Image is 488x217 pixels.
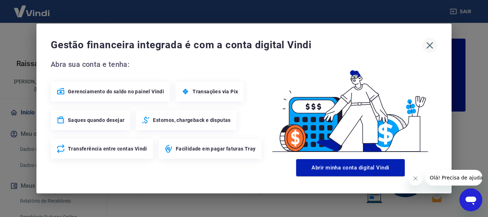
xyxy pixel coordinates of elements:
[459,188,482,211] iframe: Botão para abrir a janela de mensagens
[68,117,124,124] span: Saques quando desejar
[51,59,264,70] span: Abra sua conta e tenha:
[68,88,164,95] span: Gerenciamento do saldo no painel Vindi
[153,117,230,124] span: Estornos, chargeback e disputas
[408,171,423,186] iframe: Fechar mensagem
[68,145,147,152] span: Transferência entre contas Vindi
[176,145,256,152] span: Facilidade em pagar faturas Tray
[264,59,437,156] img: Good Billing
[51,38,422,52] span: Gestão financeira integrada é com a conta digital Vindi
[193,88,238,95] span: Transações via Pix
[4,5,60,11] span: Olá! Precisa de ajuda?
[296,159,405,176] button: Abrir minha conta digital Vindi
[425,170,482,186] iframe: Mensagem da empresa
